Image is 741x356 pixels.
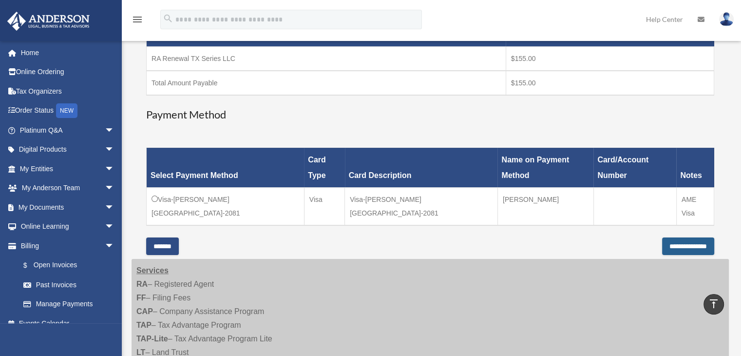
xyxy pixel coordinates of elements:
strong: FF [136,294,146,302]
td: [PERSON_NAME] [497,187,593,225]
td: $155.00 [506,71,714,95]
span: $ [29,259,34,272]
th: Name on Payment Method [497,148,593,187]
a: My Entitiesarrow_drop_down [7,159,129,178]
img: Anderson Advisors Platinum Portal [4,12,93,31]
th: Card Description [345,148,498,187]
td: Visa-[PERSON_NAME][GEOGRAPHIC_DATA]-2081 [345,187,498,225]
span: arrow_drop_down [105,198,124,218]
i: search [163,13,173,24]
span: arrow_drop_down [105,140,124,160]
th: Notes [676,148,714,187]
th: Card/Account Number [593,148,676,187]
a: menu [132,17,143,25]
td: Total Amount Payable [147,71,506,95]
a: Billingarrow_drop_down [7,236,124,256]
i: menu [132,14,143,25]
strong: Services [136,266,169,275]
a: Platinum Q&Aarrow_drop_down [7,120,129,140]
th: Select Payment Method [147,148,304,187]
strong: TAP [136,321,152,329]
i: vertical_align_top [708,298,720,310]
h3: Payment Method [146,107,714,122]
a: My Documentsarrow_drop_down [7,198,129,217]
a: My Anderson Teamarrow_drop_down [7,178,129,198]
a: Online Ordering [7,62,129,82]
strong: RA [136,280,148,288]
strong: TAP-Lite [136,335,168,343]
td: RA Renewal TX Series LLC [147,47,506,71]
span: arrow_drop_down [105,120,124,140]
td: Visa-[PERSON_NAME][GEOGRAPHIC_DATA]-2081 [147,187,304,225]
a: Online Learningarrow_drop_down [7,217,129,237]
a: vertical_align_top [703,294,724,315]
td: Visa [304,187,344,225]
a: Past Invoices [14,275,124,295]
td: AME Visa [676,187,714,225]
img: User Pic [719,12,734,26]
a: Digital Productsarrow_drop_down [7,140,129,159]
a: $Open Invoices [14,256,119,276]
a: Home [7,43,129,62]
th: Card Type [304,148,344,187]
span: arrow_drop_down [105,217,124,237]
div: NEW [56,103,77,118]
a: Events Calendar [7,314,129,333]
a: Tax Organizers [7,81,129,101]
span: arrow_drop_down [105,236,124,256]
td: $155.00 [506,47,714,71]
span: arrow_drop_down [105,159,124,179]
span: arrow_drop_down [105,178,124,198]
a: Order StatusNEW [7,101,129,121]
strong: CAP [136,307,153,316]
a: Manage Payments [14,295,124,314]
